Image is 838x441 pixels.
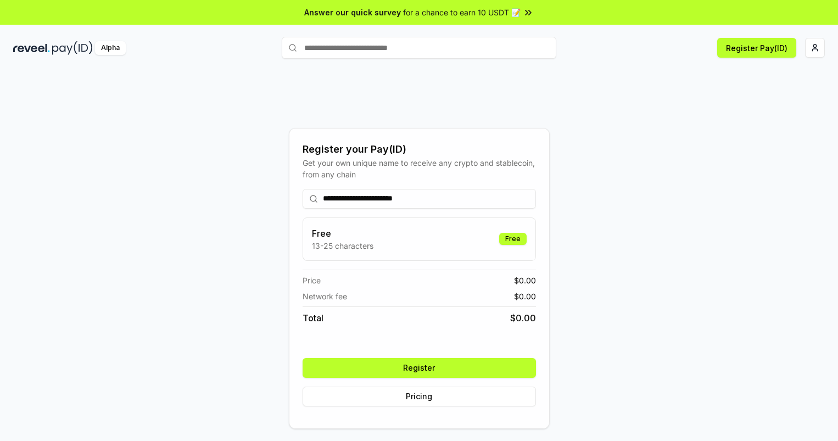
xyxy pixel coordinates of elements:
[510,311,536,325] span: $ 0.00
[303,157,536,180] div: Get your own unique name to receive any crypto and stablecoin, from any chain
[13,41,50,55] img: reveel_dark
[514,291,536,302] span: $ 0.00
[403,7,521,18] span: for a chance to earn 10 USDT 📝
[312,227,373,240] h3: Free
[52,41,93,55] img: pay_id
[303,358,536,378] button: Register
[514,275,536,286] span: $ 0.00
[95,41,126,55] div: Alpha
[303,387,536,406] button: Pricing
[499,233,527,245] div: Free
[303,291,347,302] span: Network fee
[717,38,796,58] button: Register Pay(ID)
[304,7,401,18] span: Answer our quick survey
[303,311,323,325] span: Total
[303,275,321,286] span: Price
[312,240,373,252] p: 13-25 characters
[303,142,536,157] div: Register your Pay(ID)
